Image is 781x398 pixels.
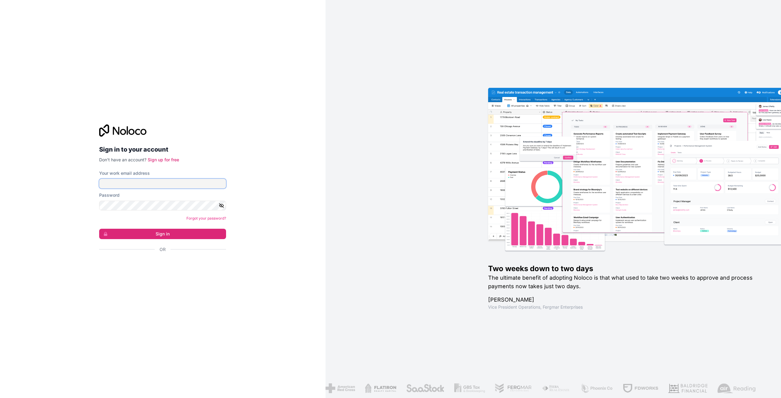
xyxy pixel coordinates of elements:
h1: Vice President Operations , Fergmar Enterprises [488,304,761,310]
h2: Sign in to your account [99,144,226,155]
a: Sign up for free [148,157,179,162]
h2: The ultimate benefit of adopting Noloco is that what used to take two weeks to approve and proces... [488,274,761,291]
img: /assets/fiera-fwj2N5v4.png [542,383,570,393]
img: /assets/airreading-FwAmRzSr.png [717,383,756,393]
button: Sign in [99,229,226,239]
img: /assets/phoenix-BREaitsQ.png [580,383,613,393]
img: /assets/baldridge-DxmPIwAm.png [668,383,707,393]
img: /assets/saastock-C6Zbiodz.png [406,383,444,393]
span: Don't have an account? [99,157,146,162]
img: /assets/fergmar-CudnrXN5.png [495,383,532,393]
img: /assets/american-red-cross-BAupjrZR.png [325,383,355,393]
img: /assets/flatiron-C8eUkumj.png [365,383,396,393]
label: Password [99,192,120,198]
input: Password [99,201,226,210]
h1: Two weeks down to two days [488,264,761,274]
span: Or [160,246,166,253]
label: Your work email address [99,170,150,176]
iframe: Pulsante Accedi con Google [96,259,224,273]
h1: [PERSON_NAME] [488,296,761,304]
img: /assets/gbstax-C-GtDUiK.png [454,383,485,393]
img: /assets/fdworks-Bi04fVtw.png [623,383,658,393]
input: Email address [99,179,226,188]
a: Forgot your password? [186,216,226,221]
